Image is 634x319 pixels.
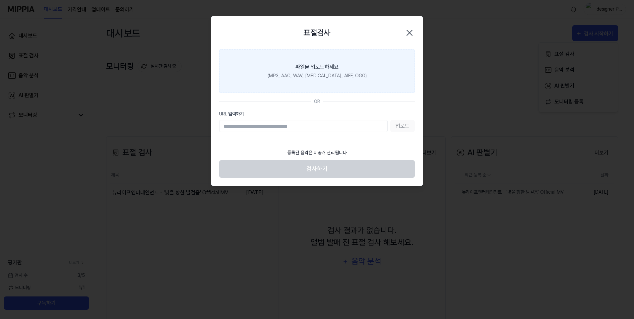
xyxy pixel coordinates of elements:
[283,145,351,160] div: 등록된 음악은 비공개 관리됩니다
[295,63,339,71] div: 파일을 업로드하세요
[219,110,415,117] label: URL 입력하기
[303,27,331,39] h2: 표절검사
[268,72,367,79] div: (MP3, AAC, WAV, [MEDICAL_DATA], AIFF, OGG)
[314,98,320,105] div: OR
